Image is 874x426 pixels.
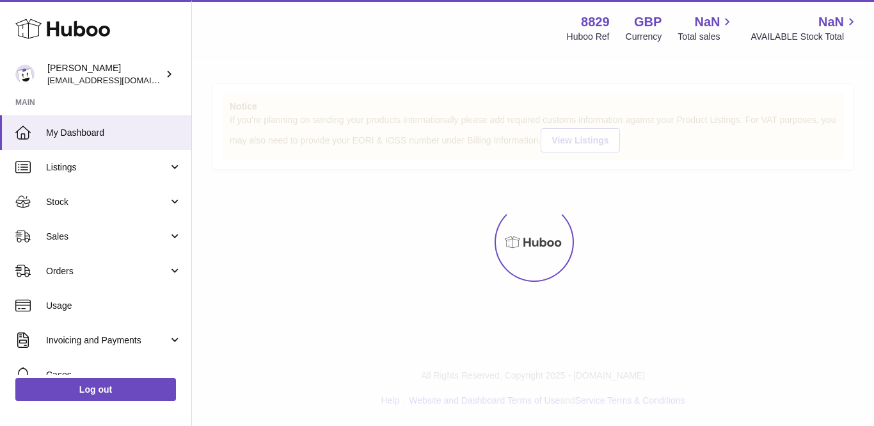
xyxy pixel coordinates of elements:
[751,13,859,43] a: NaN AVAILABLE Stock Total
[634,13,662,31] strong: GBP
[46,196,168,208] span: Stock
[46,127,182,139] span: My Dashboard
[751,31,859,43] span: AVAILABLE Stock Total
[46,265,168,277] span: Orders
[626,31,662,43] div: Currency
[567,31,610,43] div: Huboo Ref
[678,31,735,43] span: Total sales
[678,13,735,43] a: NaN Total sales
[46,369,182,381] span: Cases
[15,65,35,84] img: commandes@kpmatech.com
[47,75,188,85] span: [EMAIL_ADDRESS][DOMAIN_NAME]
[46,231,168,243] span: Sales
[694,13,720,31] span: NaN
[581,13,610,31] strong: 8829
[46,300,182,312] span: Usage
[46,334,168,347] span: Invoicing and Payments
[46,161,168,174] span: Listings
[818,13,844,31] span: NaN
[47,62,163,86] div: [PERSON_NAME]
[15,378,176,401] a: Log out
